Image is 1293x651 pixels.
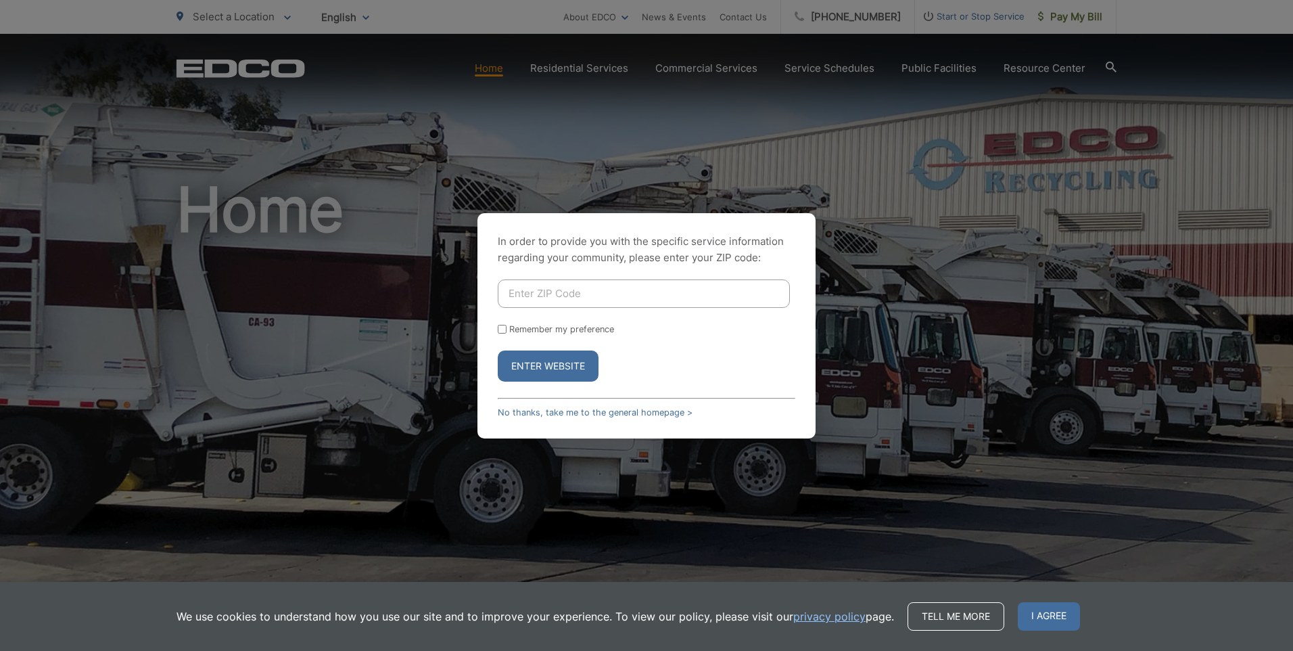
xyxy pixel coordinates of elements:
[1018,602,1080,631] span: I agree
[908,602,1004,631] a: Tell me more
[498,407,692,418] a: No thanks, take me to the general homepage >
[509,324,614,334] label: Remember my preference
[498,233,795,266] p: In order to provide you with the specific service information regarding your community, please en...
[498,351,598,382] button: Enter Website
[177,608,894,625] p: We use cookies to understand how you use our site and to improve your experience. To view our pol...
[498,279,790,308] input: Enter ZIP Code
[793,608,866,625] a: privacy policy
